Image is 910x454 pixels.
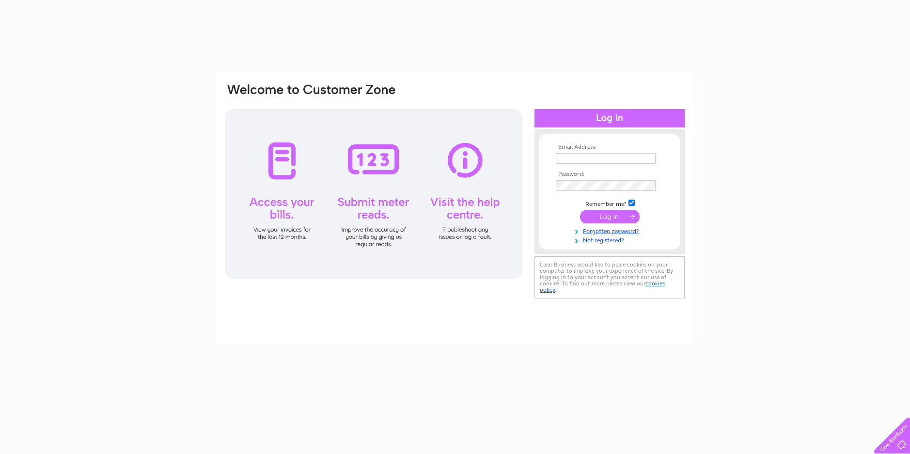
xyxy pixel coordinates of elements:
[556,235,666,244] a: Not registered?
[553,144,666,151] th: Email Address:
[580,210,640,223] input: Submit
[553,171,666,178] th: Password:
[534,256,685,298] div: Clear Business would like to place cookies on your computer to improve your experience of the sit...
[556,226,666,235] a: Forgotten password?
[540,280,665,293] a: cookies policy
[553,198,666,208] td: Remember me?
